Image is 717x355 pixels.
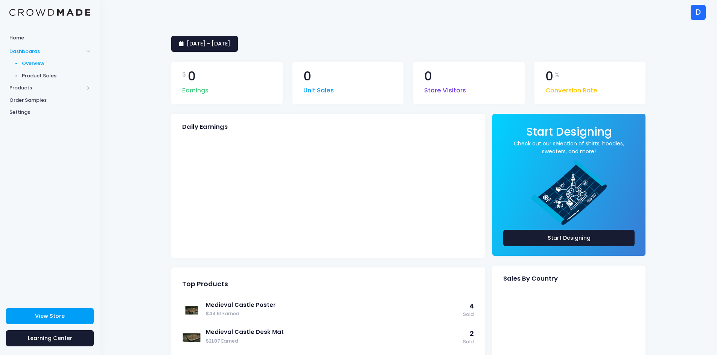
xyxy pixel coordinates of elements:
span: [DATE] - [DATE] [187,40,230,47]
span: $ [182,70,186,79]
a: Start Designing [503,230,635,246]
span: Start Designing [526,124,612,139]
a: Medieval Castle Poster [206,301,459,309]
span: 2 [470,329,474,338]
span: Dashboards [9,48,84,55]
a: Check out our selection of shirts, hoodies, sweaters, and more! [503,140,635,156]
a: Start Designing [526,130,612,137]
span: Sales By Country [503,275,558,282]
a: View Store [6,308,94,324]
span: Top Products [182,280,228,288]
a: Learning Center [6,330,94,346]
span: Sold [463,338,474,346]
span: Earnings [182,82,209,95]
span: Settings [9,109,90,116]
span: $44.61 Earned [206,310,459,317]
span: View Store [35,312,65,320]
span: Learning Center [28,334,72,342]
span: Order Samples [9,97,90,104]
span: Conversion Rate [545,82,597,95]
span: Sold [463,311,474,318]
span: 0 [424,70,432,83]
span: $21.87 Earned [206,338,459,345]
span: % [554,70,560,79]
span: Product Sales [22,72,91,80]
span: Unit Sales [303,82,334,95]
a: Medieval Castle Desk Mat [206,328,459,336]
span: 0 [545,70,553,83]
img: Logo [9,9,90,16]
span: Home [9,34,90,42]
span: Overview [22,60,91,67]
span: Store Visitors [424,82,466,95]
span: 4 [469,302,474,311]
span: 0 [303,70,311,83]
span: Daily Earnings [182,123,228,131]
span: Products [9,84,84,92]
span: 0 [188,70,196,83]
a: [DATE] - [DATE] [171,36,238,52]
div: D [691,5,706,20]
